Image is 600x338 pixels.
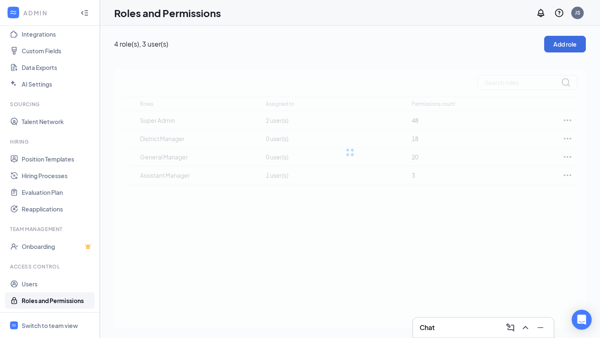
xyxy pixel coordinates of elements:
a: Custom Fields [22,42,93,59]
div: ADMIN [23,9,73,17]
div: Access control [10,263,91,270]
svg: Collapse [80,9,89,17]
button: Add role [544,36,586,52]
svg: QuestionInfo [554,8,564,18]
button: ChevronUp [519,321,532,334]
svg: Notifications [536,8,546,18]
button: ComposeMessage [504,321,517,334]
div: Hiring [10,138,91,145]
h3: Chat [420,323,435,332]
div: Open Intercom Messenger [572,310,592,330]
a: Roles and Permissions [22,292,93,309]
svg: ChevronUp [520,323,530,333]
button: Minimize [534,321,547,334]
a: Talent Network [22,113,93,130]
a: OnboardingCrown [22,238,93,255]
a: AI Settings [22,76,93,92]
svg: WorkstreamLogo [9,8,17,17]
div: Sourcing [10,101,91,108]
a: Data Exports [22,59,93,76]
div: JS [575,9,580,16]
svg: ComposeMessage [505,323,515,333]
a: Users [22,276,93,292]
a: Position Templates [22,151,93,167]
a: Reapplications [22,201,93,217]
svg: Minimize [535,323,545,333]
div: Switch to team view [22,321,78,330]
div: Team Management [10,226,91,233]
p: 4 role(s), 3 user(s) [114,40,544,49]
a: Hiring Processes [22,167,93,184]
svg: WorkstreamLogo [11,323,17,328]
a: Integrations [22,26,93,42]
a: Evaluation Plan [22,184,93,201]
h1: Roles and Permissions [114,6,221,20]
